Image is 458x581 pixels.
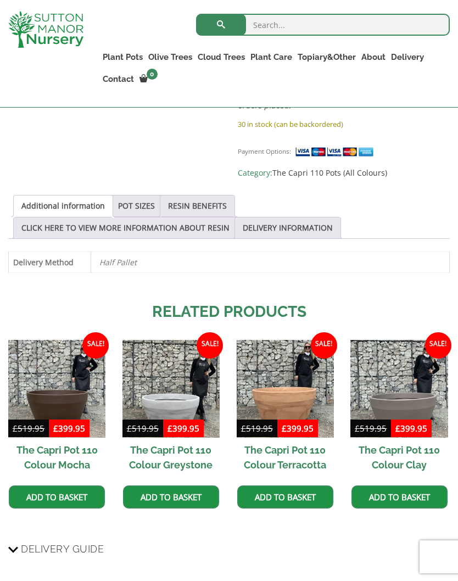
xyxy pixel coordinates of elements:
[350,438,448,477] h2: The Capri Pot 110 Colour Clay
[195,49,248,65] a: Cloud Trees
[82,332,109,359] span: Sale!
[311,332,337,359] span: Sale!
[355,423,387,434] bdi: 519.95
[196,14,450,36] input: Search...
[237,485,333,509] a: Add to basket: “The Capri Pot 110 Colour Terracotta”
[147,69,158,80] span: 0
[127,423,132,434] span: £
[350,340,448,437] img: The Capri Pot 110 Colour Clay
[388,49,427,65] a: Delivery
[167,423,172,434] span: £
[168,195,227,216] a: RESIN BENEFITS
[9,485,105,509] a: Add to basket: “The Capri Pot 110 Colour Mocha”
[127,423,159,434] bdi: 519.95
[99,252,441,272] p: Half Pallet
[282,423,314,434] bdi: 399.95
[100,71,137,87] a: Contact
[13,423,44,434] bdi: 519.95
[237,438,334,477] h2: The Capri Pot 110 Colour Terracotta
[8,340,105,437] img: The Capri Pot 110 Colour Mocha
[295,49,359,65] a: Topiary&Other
[8,438,105,477] h2: The Capri Pot 110 Colour Mocha
[53,423,85,434] bdi: 399.95
[100,49,146,65] a: Plant Pots
[425,332,451,359] span: Sale!
[197,332,223,359] span: Sale!
[359,49,388,65] a: About
[8,11,83,48] img: logo
[282,423,287,434] span: £
[395,423,427,434] bdi: 399.95
[295,146,377,158] img: payment supported
[248,49,295,65] a: Plant Care
[167,423,199,434] bdi: 399.95
[395,423,400,434] span: £
[13,423,18,434] span: £
[146,49,195,65] a: Olive Trees
[238,118,450,131] p: 30 in stock (can be backordered)
[21,195,105,216] a: Additional information
[351,485,448,509] a: Add to basket: “The Capri Pot 110 Colour Clay”
[241,423,273,434] bdi: 519.95
[122,340,220,477] a: Sale! The Capri Pot 110 Colour Greystone
[272,167,387,178] a: The Capri 110 Pots (All Colours)
[8,300,450,323] h2: Related products
[21,539,104,559] span: Delivery Guide
[137,71,161,87] a: 0
[9,252,91,272] th: Delivery Method
[122,340,220,437] img: The Capri Pot 110 Colour Greystone
[241,423,246,434] span: £
[123,485,219,509] a: Add to basket: “The Capri Pot 110 Colour Greystone”
[238,166,450,180] span: Category:
[118,195,155,216] a: POT SIZES
[243,217,333,238] a: DELIVERY INFORMATION
[238,147,291,155] small: Payment Options:
[8,252,450,273] table: Product Details
[237,340,334,477] a: Sale! The Capri Pot 110 Colour Terracotta
[8,340,105,477] a: Sale! The Capri Pot 110 Colour Mocha
[122,438,220,477] h2: The Capri Pot 110 Colour Greystone
[350,340,448,477] a: Sale! The Capri Pot 110 Colour Clay
[237,340,334,437] img: The Capri Pot 110 Colour Terracotta
[53,423,58,434] span: £
[21,217,230,238] a: CLICK HERE TO VIEW MORE INFORMATION ABOUT RESIN
[355,423,360,434] span: £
